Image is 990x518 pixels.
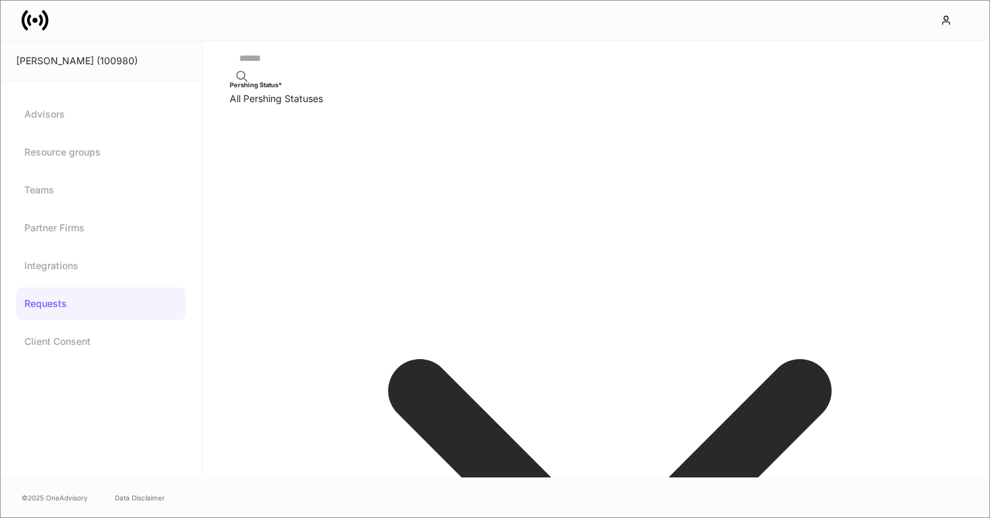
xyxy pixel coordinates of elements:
[16,136,186,168] a: Resource groups
[16,98,186,131] a: Advisors
[16,325,186,358] a: Client Consent
[115,492,165,503] a: Data Disclaimer
[16,54,186,68] div: [PERSON_NAME] (100980)
[16,287,186,320] a: Requests
[22,492,88,503] span: © 2025 OneAdvisory
[16,174,186,206] a: Teams
[16,250,186,282] a: Integrations
[16,212,186,244] a: Partner Firms
[230,92,990,105] div: All Pershing Statuses
[230,78,282,92] h6: Pershing Status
